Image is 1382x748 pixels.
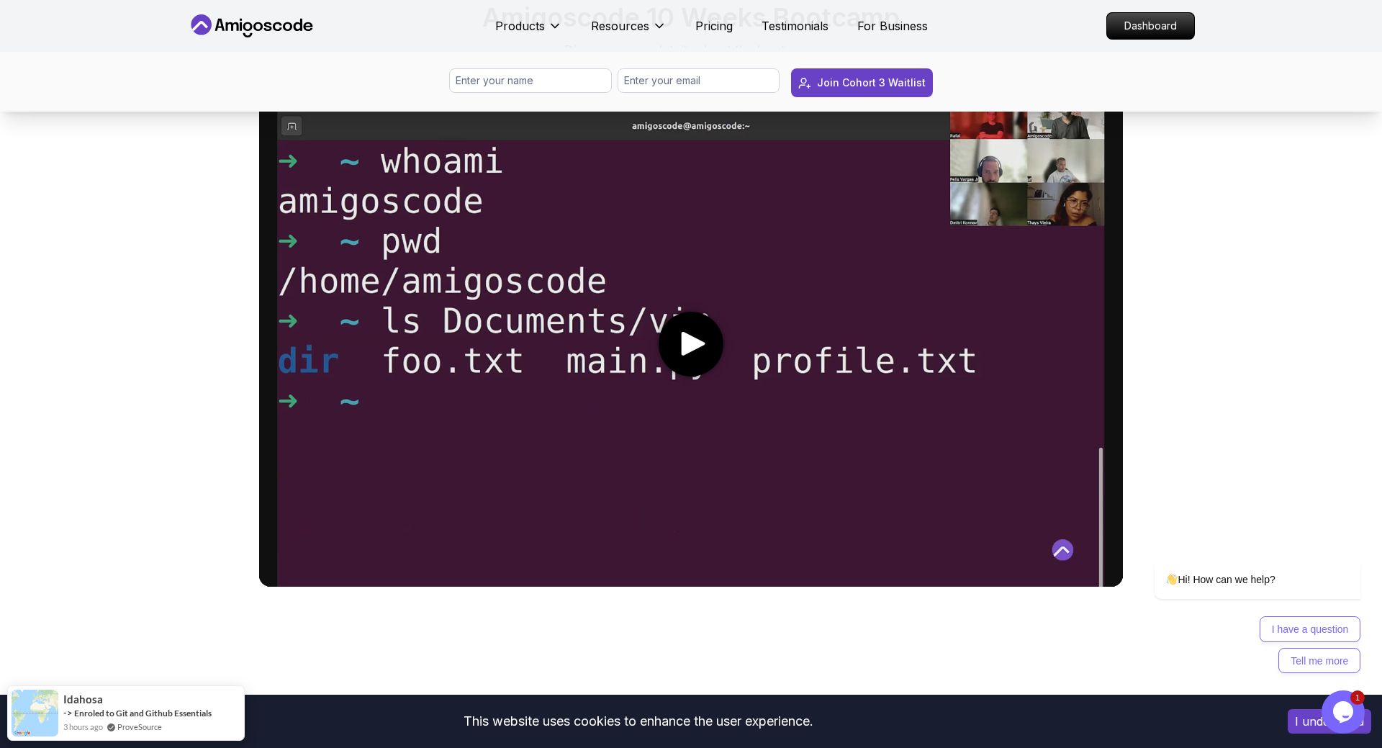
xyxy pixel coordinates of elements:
[817,76,926,90] div: Join Cohort 3 Waitlist
[1288,709,1371,734] button: Accept cookies
[11,706,1266,737] div: This website uses cookies to enhance the user experience.
[63,707,73,718] span: ->
[495,17,545,35] p: Products
[63,721,103,733] span: 3 hours ago
[74,708,212,718] a: Enroled to Git and Github Essentials
[791,68,933,97] button: Join Cohort 3 Waitlist
[1322,690,1368,734] iframe: chat widget
[695,17,733,35] a: Pricing
[1107,13,1194,39] p: Dashboard
[1108,430,1368,683] iframe: chat widget
[12,690,58,736] img: provesource social proof notification image
[591,17,667,46] button: Resources
[1106,12,1195,40] a: Dashboard
[857,17,928,35] a: For Business
[63,693,103,706] span: Idahosa
[449,68,612,93] input: Enter your name
[591,17,649,35] p: Resources
[762,17,828,35] a: Testimonials
[495,17,562,46] button: Products
[117,721,162,733] a: ProveSource
[618,68,780,93] input: Enter your email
